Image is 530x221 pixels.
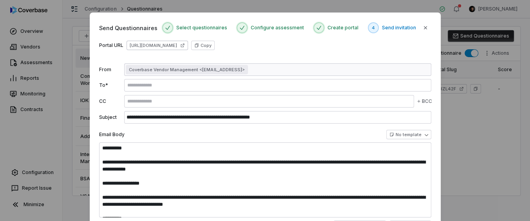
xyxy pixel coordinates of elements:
button: Copy [191,41,215,50]
span: Create portal [327,25,358,31]
span: Select questionnaires [176,25,227,31]
span: 4 [372,25,375,31]
a: [URL][DOMAIN_NAME] [127,41,188,50]
span: Configure assessment [251,25,304,31]
button: BCC [415,92,434,110]
label: From [99,66,121,73]
label: CC [99,98,121,104]
label: Portal URL [99,42,123,49]
span: Send Questionnaires [99,24,157,32]
label: Email Body [99,131,125,138]
label: Subject [99,114,121,120]
span: Coverbase Vendor Management <[EMAIL_ADDRESS]> [129,66,245,73]
span: Send invitation [382,25,416,31]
